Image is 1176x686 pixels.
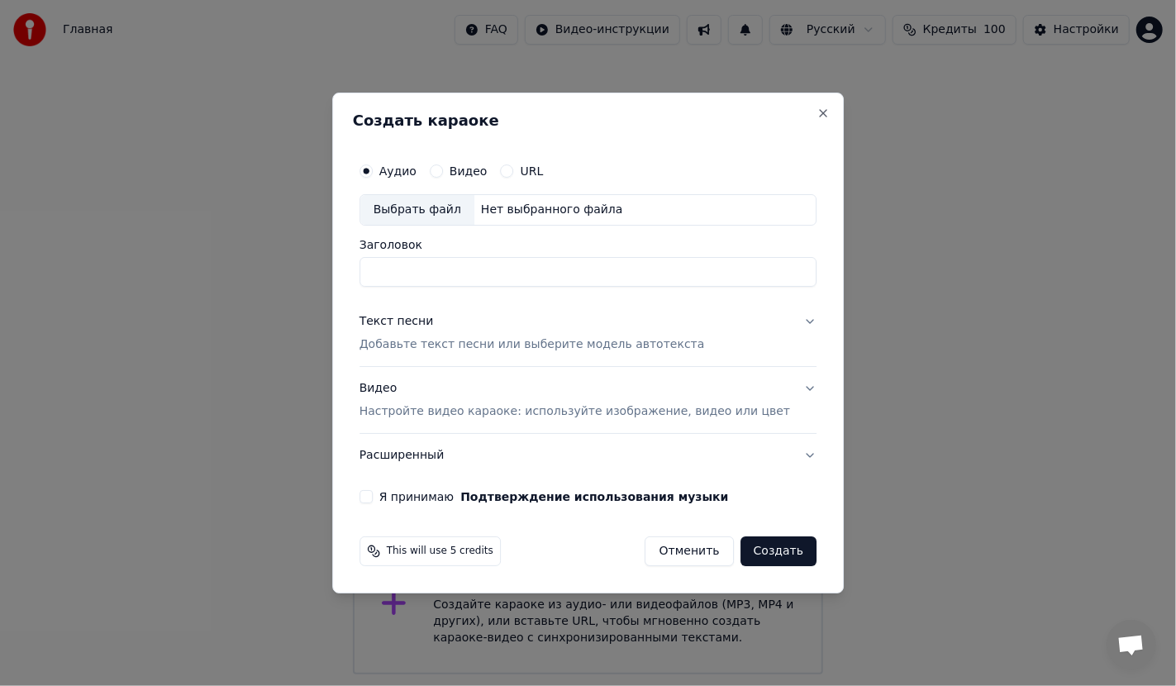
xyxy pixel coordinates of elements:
button: Текст песниДобавьте текст песни или выберите модель автотекста [359,300,817,366]
label: Аудио [379,165,417,177]
p: Настройте видео караоке: используйте изображение, видео или цвет [359,403,790,420]
div: Выбрать файл [360,195,474,225]
label: Заголовок [359,239,817,250]
label: URL [521,165,544,177]
label: Видео [450,165,488,177]
label: Я принимаю [379,491,729,503]
div: Видео [359,380,790,420]
div: Текст песни [359,313,434,330]
button: ВидеоНастройте видео караоке: используйте изображение, видео или цвет [359,367,817,433]
button: Отменить [645,536,734,566]
span: This will use 5 credits [387,545,493,558]
button: Я принимаю [460,491,728,503]
p: Добавьте текст песни или выберите модель автотекста [359,336,705,353]
div: Нет выбранного файла [474,202,630,218]
button: Создать [740,536,817,566]
h2: Создать караоке [353,113,823,128]
button: Расширенный [359,434,817,477]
